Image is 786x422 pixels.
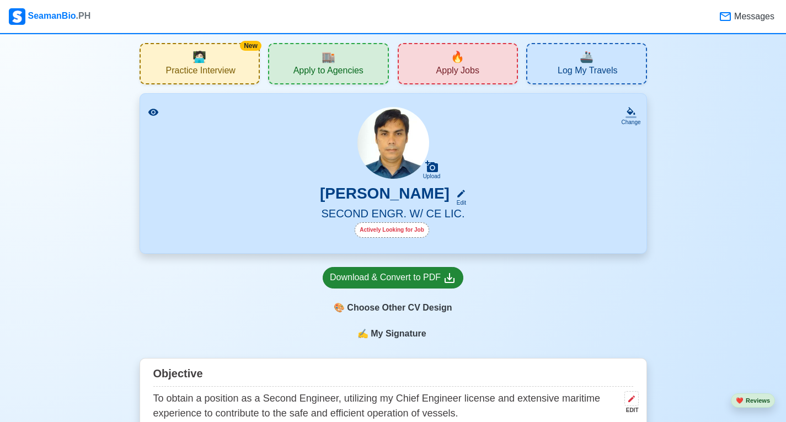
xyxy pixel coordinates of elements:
[293,65,363,79] span: Apply to Agencies
[731,393,775,408] button: heartReviews
[322,49,335,65] span: agencies
[153,363,633,387] div: Objective
[330,271,456,285] div: Download & Convert to PDF
[621,118,640,126] div: Change
[9,8,90,25] div: SeamanBio
[451,49,464,65] span: new
[620,406,639,414] div: EDIT
[323,267,463,289] a: Download & Convert to PDF
[76,11,91,20] span: .PH
[357,327,368,340] span: sign
[452,199,466,207] div: Edit
[580,49,593,65] span: travel
[9,8,25,25] img: Logo
[436,65,479,79] span: Apply Jobs
[368,327,428,340] span: My Signature
[355,222,429,238] div: Actively Looking for Job
[732,10,774,23] span: Messages
[558,65,617,79] span: Log My Travels
[423,173,441,180] div: Upload
[153,391,620,421] p: To obtain a position as a Second Engineer, utilizing my Chief Engineer license and extensive mari...
[153,207,633,222] h5: SECOND ENGR. W/ CE LIC.
[193,49,206,65] span: interview
[166,65,236,79] span: Practice Interview
[323,297,463,318] div: Choose Other CV Design
[736,397,744,404] span: heart
[240,41,261,51] div: New
[334,301,345,314] span: paint
[320,184,450,207] h3: [PERSON_NAME]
